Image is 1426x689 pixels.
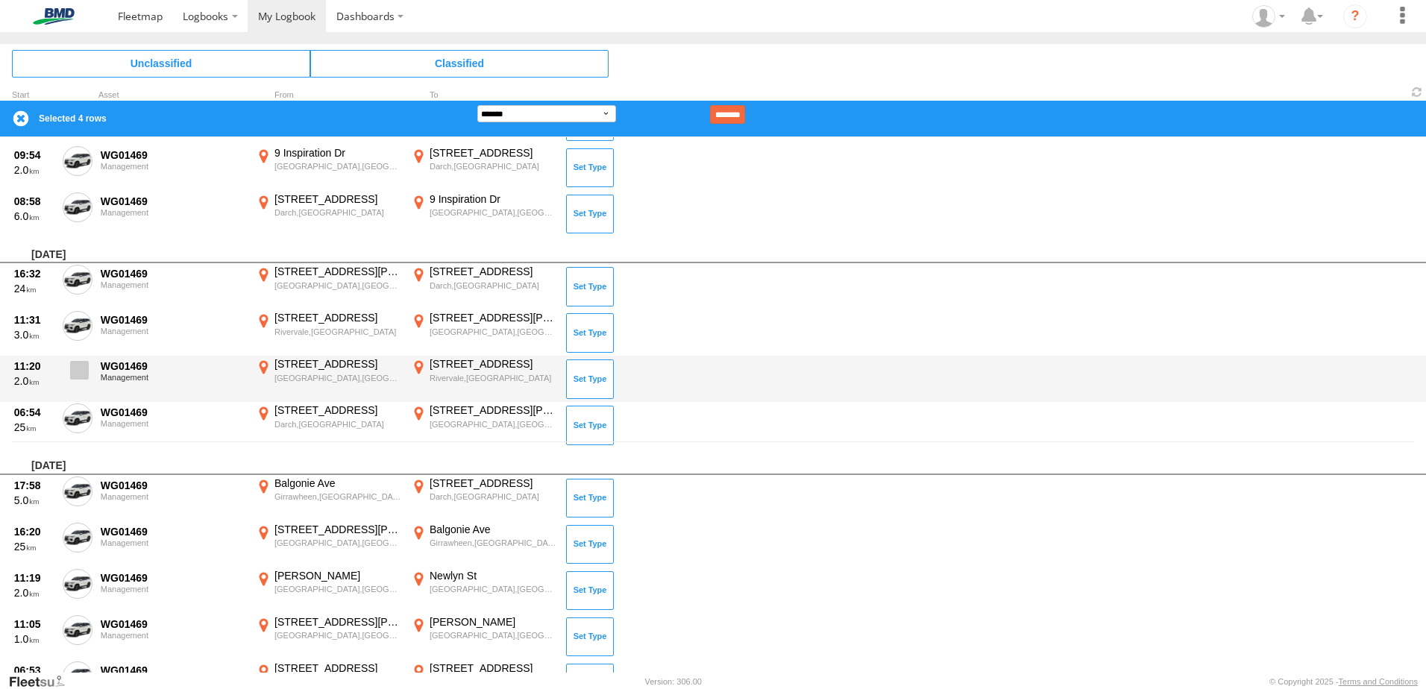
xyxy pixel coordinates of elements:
[14,571,54,585] div: 11:19
[430,569,556,582] div: Newlyn St
[274,161,401,172] div: [GEOGRAPHIC_DATA],[GEOGRAPHIC_DATA]
[274,569,401,582] div: [PERSON_NAME]
[254,403,403,447] label: Click to View Event Location
[14,148,54,162] div: 09:54
[14,313,54,327] div: 11:31
[14,421,54,434] div: 25
[254,357,403,400] label: Click to View Event Location
[645,677,702,686] div: Version: 306.00
[566,195,614,233] button: Click to Set
[409,311,558,354] label: Click to View Event Location
[430,615,556,629] div: [PERSON_NAME]
[101,359,245,373] div: WG01469
[101,585,245,594] div: Management
[409,403,558,447] label: Click to View Event Location
[274,491,401,502] div: Girrawheen,[GEOGRAPHIC_DATA]
[274,327,401,337] div: Rivervale,[GEOGRAPHIC_DATA]
[101,571,245,585] div: WG01469
[254,265,403,308] label: Click to View Event Location
[14,267,54,280] div: 16:32
[566,479,614,517] button: Click to Set
[101,664,245,677] div: WG01469
[1343,4,1367,28] i: ?
[254,569,403,612] label: Click to View Event Location
[430,357,556,371] div: [STREET_ADDRESS]
[566,148,614,187] button: Click to Set
[409,476,558,520] label: Click to View Event Location
[101,525,245,538] div: WG01469
[274,419,401,430] div: Darch,[GEOGRAPHIC_DATA]
[566,617,614,656] button: Click to Set
[409,146,558,189] label: Click to View Event Location
[101,617,245,631] div: WG01469
[101,280,245,289] div: Management
[12,92,57,99] div: Click to Sort
[430,491,556,502] div: Darch,[GEOGRAPHIC_DATA]
[430,327,556,337] div: [GEOGRAPHIC_DATA],[GEOGRAPHIC_DATA]
[310,50,609,77] span: Click to view Classified Trips
[566,525,614,564] button: Click to Set
[101,148,245,162] div: WG01469
[14,664,54,677] div: 06:53
[430,584,556,594] div: [GEOGRAPHIC_DATA],[GEOGRAPHIC_DATA]
[101,538,245,547] div: Management
[15,8,92,25] img: bmd-logo.svg
[101,631,245,640] div: Management
[14,210,54,223] div: 6.0
[430,280,556,291] div: Darch,[GEOGRAPHIC_DATA]
[409,357,558,400] label: Click to View Event Location
[101,479,245,492] div: WG01469
[274,265,401,278] div: [STREET_ADDRESS][PERSON_NAME]
[14,540,54,553] div: 25
[430,146,556,160] div: [STREET_ADDRESS]
[566,267,614,306] button: Click to Set
[274,280,401,291] div: [GEOGRAPHIC_DATA],[GEOGRAPHIC_DATA]
[14,617,54,631] div: 11:05
[274,403,401,417] div: [STREET_ADDRESS]
[14,632,54,646] div: 1.0
[14,195,54,208] div: 08:58
[254,192,403,236] label: Click to View Event Location
[101,406,245,419] div: WG01469
[101,195,245,208] div: WG01469
[274,615,401,629] div: [STREET_ADDRESS][PERSON_NAME]
[14,328,54,342] div: 3.0
[101,492,245,501] div: Management
[430,538,556,548] div: Girrawheen,[GEOGRAPHIC_DATA]
[430,192,556,206] div: 9 Inspiration Dr
[430,207,556,218] div: [GEOGRAPHIC_DATA],[GEOGRAPHIC_DATA]
[566,406,614,444] button: Click to Set
[1408,85,1426,99] span: Refresh
[430,476,556,490] div: [STREET_ADDRESS]
[430,523,556,536] div: Balgonie Ave
[1247,5,1290,28] div: Philip Roche
[14,282,54,295] div: 24
[274,584,401,594] div: [GEOGRAPHIC_DATA],[GEOGRAPHIC_DATA]
[254,146,403,189] label: Click to View Event Location
[409,523,558,566] label: Click to View Event Location
[1269,677,1418,686] div: © Copyright 2025 -
[409,569,558,612] label: Click to View Event Location
[274,311,401,324] div: [STREET_ADDRESS]
[274,357,401,371] div: [STREET_ADDRESS]
[101,208,245,217] div: Management
[14,163,54,177] div: 2.0
[566,359,614,398] button: Click to Set
[430,265,556,278] div: [STREET_ADDRESS]
[254,523,403,566] label: Click to View Event Location
[409,265,558,308] label: Click to View Event Location
[409,615,558,658] label: Click to View Event Location
[14,479,54,492] div: 17:58
[274,476,401,490] div: Balgonie Ave
[430,661,556,675] div: [STREET_ADDRESS]
[274,146,401,160] div: 9 Inspiration Dr
[409,192,558,236] label: Click to View Event Location
[254,476,403,520] label: Click to View Event Location
[14,359,54,373] div: 11:20
[12,110,30,128] label: Clear Selection
[566,571,614,610] button: Click to Set
[14,374,54,388] div: 2.0
[274,630,401,641] div: [GEOGRAPHIC_DATA],[GEOGRAPHIC_DATA]
[101,373,245,382] div: Management
[101,313,245,327] div: WG01469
